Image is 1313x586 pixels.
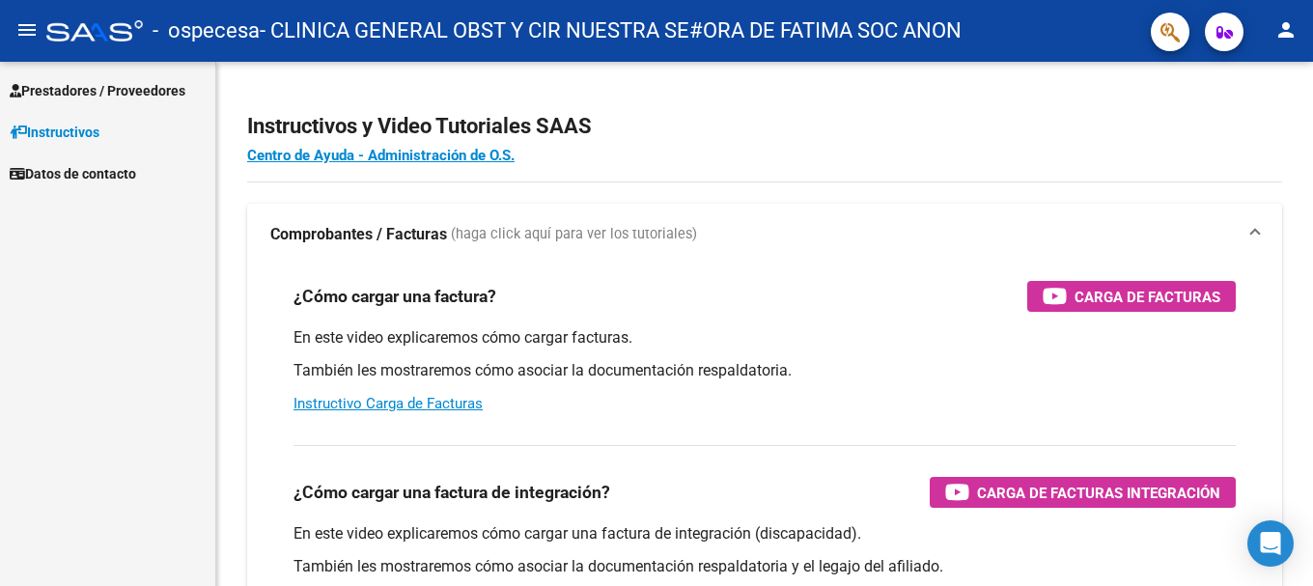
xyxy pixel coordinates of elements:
p: También les mostraremos cómo asociar la documentación respaldatoria y el legajo del afiliado. [293,556,1236,577]
strong: Comprobantes / Facturas [270,224,447,245]
span: - ospecesa [153,10,260,52]
a: Instructivo Carga de Facturas [293,395,483,412]
span: Datos de contacto [10,163,136,184]
p: En este video explicaremos cómo cargar facturas. [293,327,1236,349]
mat-icon: menu [15,18,39,42]
div: Open Intercom Messenger [1247,520,1294,567]
p: En este video explicaremos cómo cargar una factura de integración (discapacidad). [293,523,1236,544]
h3: ¿Cómo cargar una factura? [293,283,496,310]
span: - CLINICA GENERAL OBST Y CIR NUESTRA SE#ORA DE FATIMA SOC ANON [260,10,962,52]
span: Prestadores / Proveedores [10,80,185,101]
mat-expansion-panel-header: Comprobantes / Facturas (haga click aquí para ver los tutoriales) [247,204,1282,265]
h2: Instructivos y Video Tutoriales SAAS [247,108,1282,145]
span: (haga click aquí para ver los tutoriales) [451,224,697,245]
button: Carga de Facturas Integración [930,477,1236,508]
span: Carga de Facturas Integración [977,481,1220,505]
mat-icon: person [1274,18,1298,42]
p: También les mostraremos cómo asociar la documentación respaldatoria. [293,360,1236,381]
a: Centro de Ayuda - Administración de O.S. [247,147,515,164]
span: Carga de Facturas [1075,285,1220,309]
button: Carga de Facturas [1027,281,1236,312]
h3: ¿Cómo cargar una factura de integración? [293,479,610,506]
span: Instructivos [10,122,99,143]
